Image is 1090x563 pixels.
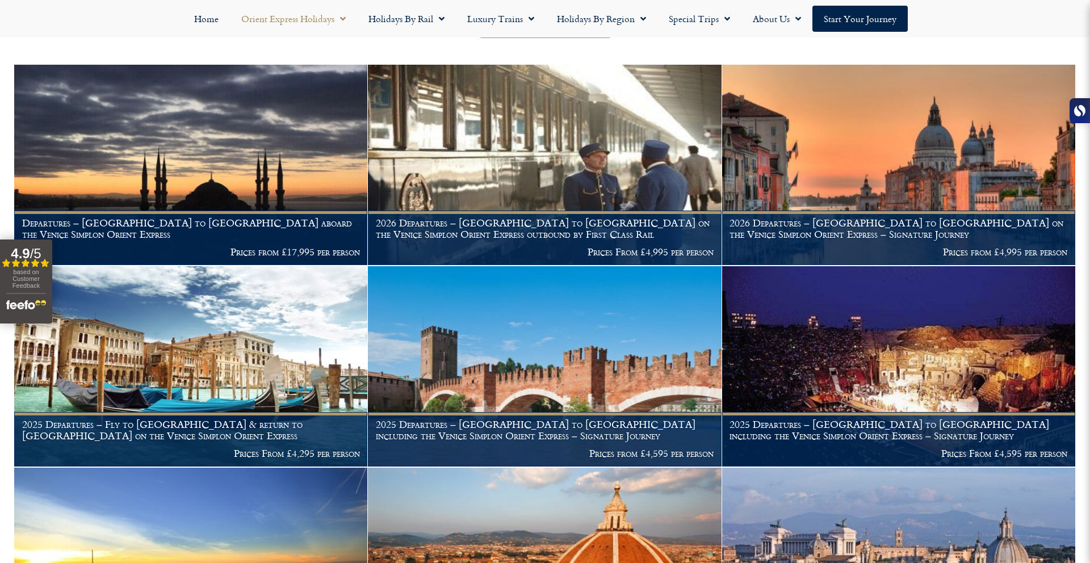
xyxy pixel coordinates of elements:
[183,6,230,32] a: Home
[230,6,357,32] a: Orient Express Holidays
[368,65,722,266] a: 2026 Departures – [GEOGRAPHIC_DATA] to [GEOGRAPHIC_DATA] on the Venice Simplon Orient Express out...
[730,419,1067,441] h1: 2025 Departures – [GEOGRAPHIC_DATA] to [GEOGRAPHIC_DATA] including the Venice Simplon Orient Expr...
[368,266,722,467] a: 2025 Departures – [GEOGRAPHIC_DATA] to [GEOGRAPHIC_DATA] including the Venice Simplon Orient Expr...
[657,6,741,32] a: Special Trips
[741,6,812,32] a: About Us
[722,266,1076,467] a: 2025 Departures – [GEOGRAPHIC_DATA] to [GEOGRAPHIC_DATA] including the Venice Simplon Orient Expr...
[722,65,1076,266] a: 2026 Departures – [GEOGRAPHIC_DATA] to [GEOGRAPHIC_DATA] on the Venice Simplon Orient Express – S...
[14,266,368,467] a: 2025 Departures – Fly to [GEOGRAPHIC_DATA] & return to [GEOGRAPHIC_DATA] on the Venice Simplon Or...
[546,6,657,32] a: Holidays by Region
[14,65,368,266] a: Departures – [GEOGRAPHIC_DATA] to [GEOGRAPHIC_DATA] aboard the Venice Simplon Orient Express Pric...
[730,246,1067,258] p: Prices from £4,995 per person
[730,448,1067,459] p: Prices From £4,595 per person
[376,246,714,258] p: Prices From £4,995 per person
[376,419,714,441] h1: 2025 Departures – [GEOGRAPHIC_DATA] to [GEOGRAPHIC_DATA] including the Venice Simplon Orient Expr...
[376,217,714,240] h1: 2026 Departures – [GEOGRAPHIC_DATA] to [GEOGRAPHIC_DATA] on the Venice Simplon Orient Express out...
[376,448,714,459] p: Prices from £4,595 per person
[22,448,360,459] p: Prices From £4,295 per person
[6,6,1084,32] nav: Menu
[357,6,456,32] a: Holidays by Rail
[812,6,908,32] a: Start your Journey
[722,65,1075,265] img: Orient Express Special Venice compressed
[14,266,367,467] img: venice aboard the Orient Express
[22,246,360,258] p: Prices from £17,995 per person
[22,419,360,441] h1: 2025 Departures – Fly to [GEOGRAPHIC_DATA] & return to [GEOGRAPHIC_DATA] on the Venice Simplon Or...
[456,6,546,32] a: Luxury Trains
[22,217,360,240] h1: Departures – [GEOGRAPHIC_DATA] to [GEOGRAPHIC_DATA] aboard the Venice Simplon Orient Express
[730,217,1067,240] h1: 2026 Departures – [GEOGRAPHIC_DATA] to [GEOGRAPHIC_DATA] on the Venice Simplon Orient Express – S...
